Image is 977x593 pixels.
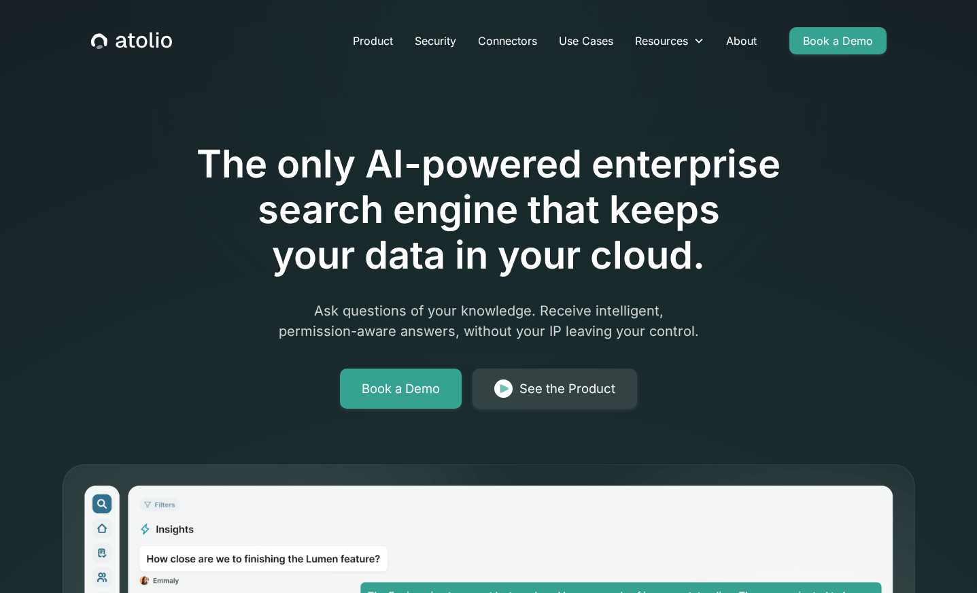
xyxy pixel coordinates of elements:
a: Product [342,27,404,54]
a: About [715,27,768,54]
div: Resources [635,33,688,49]
a: Book a Demo [789,27,887,54]
a: See the Product [473,369,637,409]
div: Resources [624,27,715,54]
a: Book a Demo [340,369,462,409]
a: Security [404,27,467,54]
a: Use Cases [548,27,624,54]
div: See the Product [519,379,615,399]
a: Connectors [467,27,548,54]
a: home [91,32,172,50]
p: Ask questions of your knowledge. Receive intelligent, permission-aware answers, without your IP l... [228,301,750,341]
h1: The only AI-powered enterprise search engine that keeps your data in your cloud. [141,141,837,279]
